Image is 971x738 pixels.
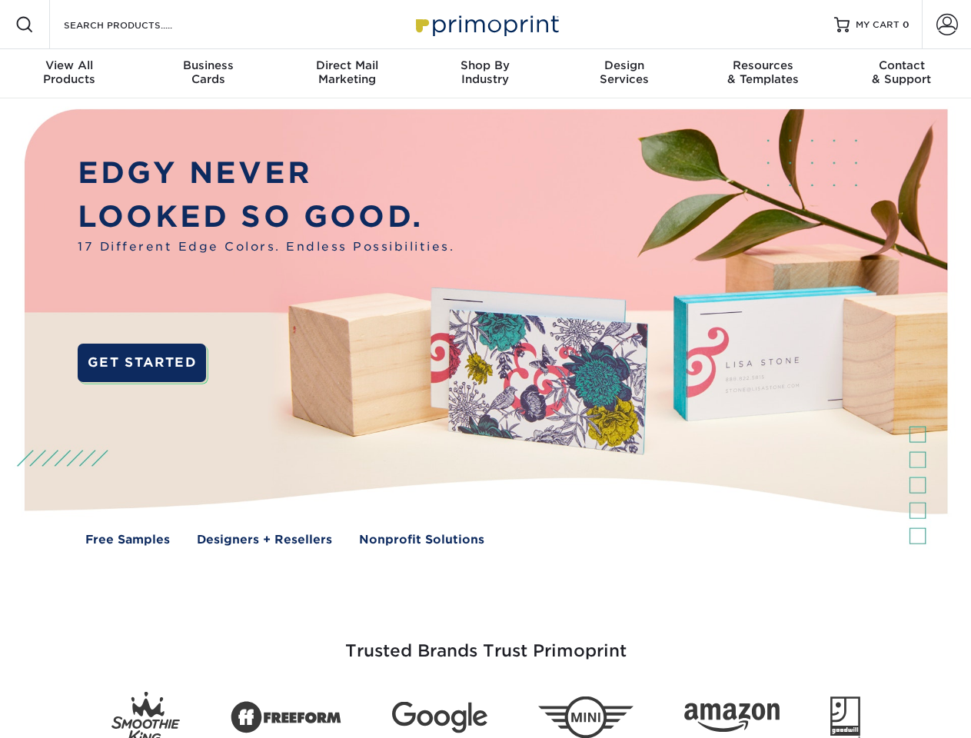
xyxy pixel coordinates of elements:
div: Cards [138,58,277,86]
a: Free Samples [85,531,170,549]
a: Direct MailMarketing [278,49,416,98]
div: & Support [833,58,971,86]
input: SEARCH PRODUCTS..... [62,15,212,34]
span: 17 Different Edge Colors. Endless Possibilities. [78,238,454,256]
div: & Templates [693,58,832,86]
span: Shop By [416,58,554,72]
img: Primoprint [409,8,563,41]
img: Goodwill [830,696,860,738]
a: Designers + Resellers [197,531,332,549]
div: Marketing [278,58,416,86]
a: DesignServices [555,49,693,98]
span: Direct Mail [278,58,416,72]
img: Google [392,702,487,733]
div: Industry [416,58,554,86]
div: Services [555,58,693,86]
a: Contact& Support [833,49,971,98]
a: Nonprofit Solutions [359,531,484,549]
p: EDGY NEVER [78,151,454,195]
span: 0 [903,19,909,30]
img: Amazon [684,703,780,733]
span: Contact [833,58,971,72]
h3: Trusted Brands Trust Primoprint [36,604,936,680]
span: Design [555,58,693,72]
span: Business [138,58,277,72]
p: LOOKED SO GOOD. [78,195,454,239]
a: GET STARTED [78,344,206,382]
span: MY CART [856,18,900,32]
span: Resources [693,58,832,72]
a: BusinessCards [138,49,277,98]
a: Resources& Templates [693,49,832,98]
a: Shop ByIndustry [416,49,554,98]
